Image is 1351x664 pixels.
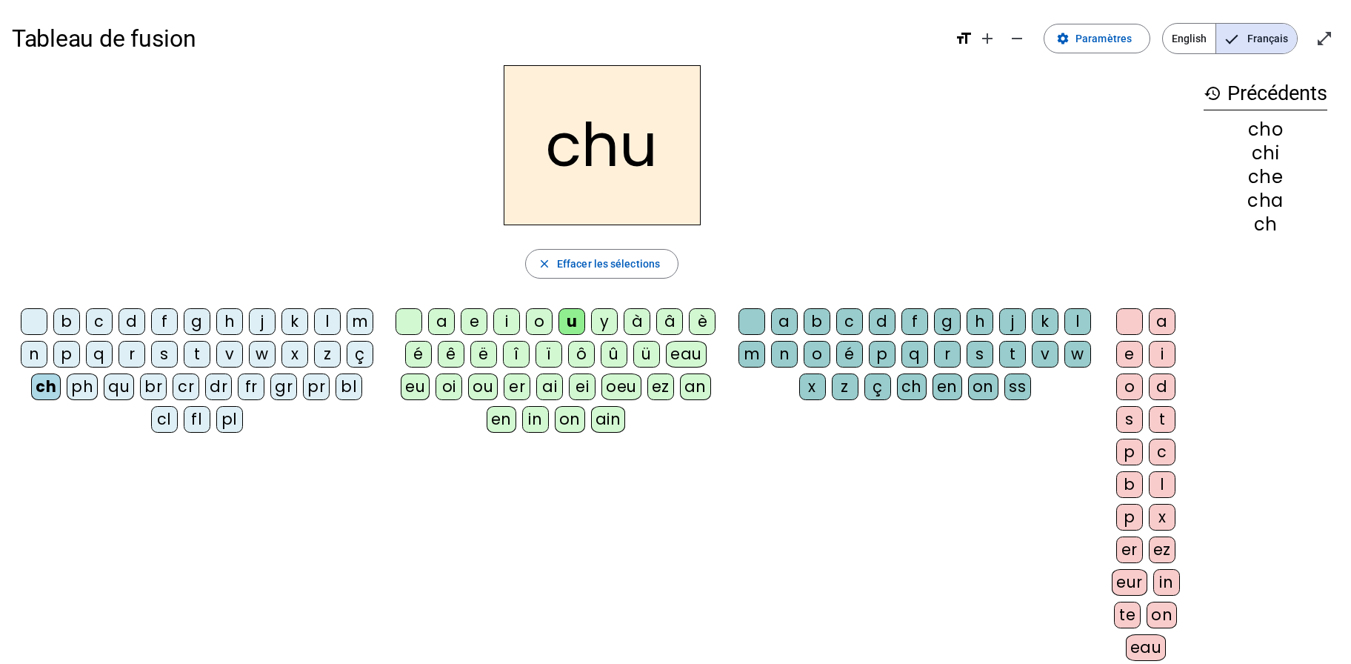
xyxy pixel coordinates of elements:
div: l [1149,471,1175,498]
h2: chu [504,65,701,225]
div: p [1116,439,1143,465]
div: a [771,308,798,335]
div: q [901,341,928,368]
div: m [347,308,373,335]
mat-icon: settings [1056,32,1070,45]
div: a [428,308,455,335]
div: a [1149,308,1175,335]
div: eu [401,373,430,400]
div: chi [1204,145,1327,162]
div: r [934,341,961,368]
div: n [21,341,47,368]
div: cha [1204,192,1327,210]
div: v [1032,341,1058,368]
div: ch [1204,216,1327,233]
div: eur [1112,569,1147,596]
div: c [836,308,863,335]
mat-icon: format_size [955,30,973,47]
div: ç [347,341,373,368]
div: qu [104,373,134,400]
div: che [1204,168,1327,186]
button: Effacer les sélections [525,249,678,279]
div: in [1153,569,1180,596]
div: en [487,406,516,433]
h1: Tableau de fusion [12,15,943,62]
span: English [1163,24,1215,53]
div: n [771,341,798,368]
div: b [53,308,80,335]
button: Entrer en plein écran [1310,24,1339,53]
div: p [53,341,80,368]
div: eau [1126,634,1167,661]
button: Paramètres [1044,24,1150,53]
div: d [869,308,895,335]
div: ez [1149,537,1175,563]
div: t [184,341,210,368]
div: t [1149,406,1175,433]
div: on [555,406,585,433]
mat-icon: close [538,257,551,270]
div: ï [536,341,562,368]
div: h [967,308,993,335]
span: Français [1216,24,1297,53]
div: ss [1004,373,1031,400]
div: b [1116,471,1143,498]
button: Diminuer la taille de la police [1002,24,1032,53]
div: d [119,308,145,335]
div: pl [216,406,243,433]
div: c [86,308,113,335]
h3: Précédents [1204,77,1327,110]
div: ü [633,341,660,368]
div: s [967,341,993,368]
div: h [216,308,243,335]
div: f [151,308,178,335]
div: k [1032,308,1058,335]
div: t [999,341,1026,368]
mat-icon: open_in_full [1315,30,1333,47]
div: fr [238,373,264,400]
div: en [933,373,962,400]
div: ez [647,373,674,400]
div: ain [591,406,626,433]
mat-icon: remove [1008,30,1026,47]
span: Paramètres [1075,30,1132,47]
div: cho [1204,121,1327,139]
div: fl [184,406,210,433]
div: cl [151,406,178,433]
mat-icon: history [1204,84,1221,102]
div: è [689,308,715,335]
div: bl [336,373,362,400]
div: î [503,341,530,368]
div: eau [666,341,707,368]
div: z [832,373,858,400]
div: x [799,373,826,400]
span: Effacer les sélections [557,255,660,273]
div: w [249,341,276,368]
div: pr [303,373,330,400]
div: er [504,373,530,400]
div: ô [568,341,595,368]
div: j [999,308,1026,335]
div: l [314,308,341,335]
div: g [934,308,961,335]
div: o [1116,373,1143,400]
div: i [1149,341,1175,368]
div: an [680,373,711,400]
div: s [1116,406,1143,433]
div: â [656,308,683,335]
div: te [1114,602,1141,628]
div: e [461,308,487,335]
div: ei [569,373,596,400]
div: ë [470,341,497,368]
div: z [314,341,341,368]
div: d [1149,373,1175,400]
mat-icon: add [978,30,996,47]
div: r [119,341,145,368]
div: x [1149,504,1175,531]
div: ê [438,341,464,368]
div: ai [536,373,563,400]
div: û [601,341,627,368]
div: o [804,341,830,368]
div: l [1064,308,1091,335]
div: oeu [601,373,641,400]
